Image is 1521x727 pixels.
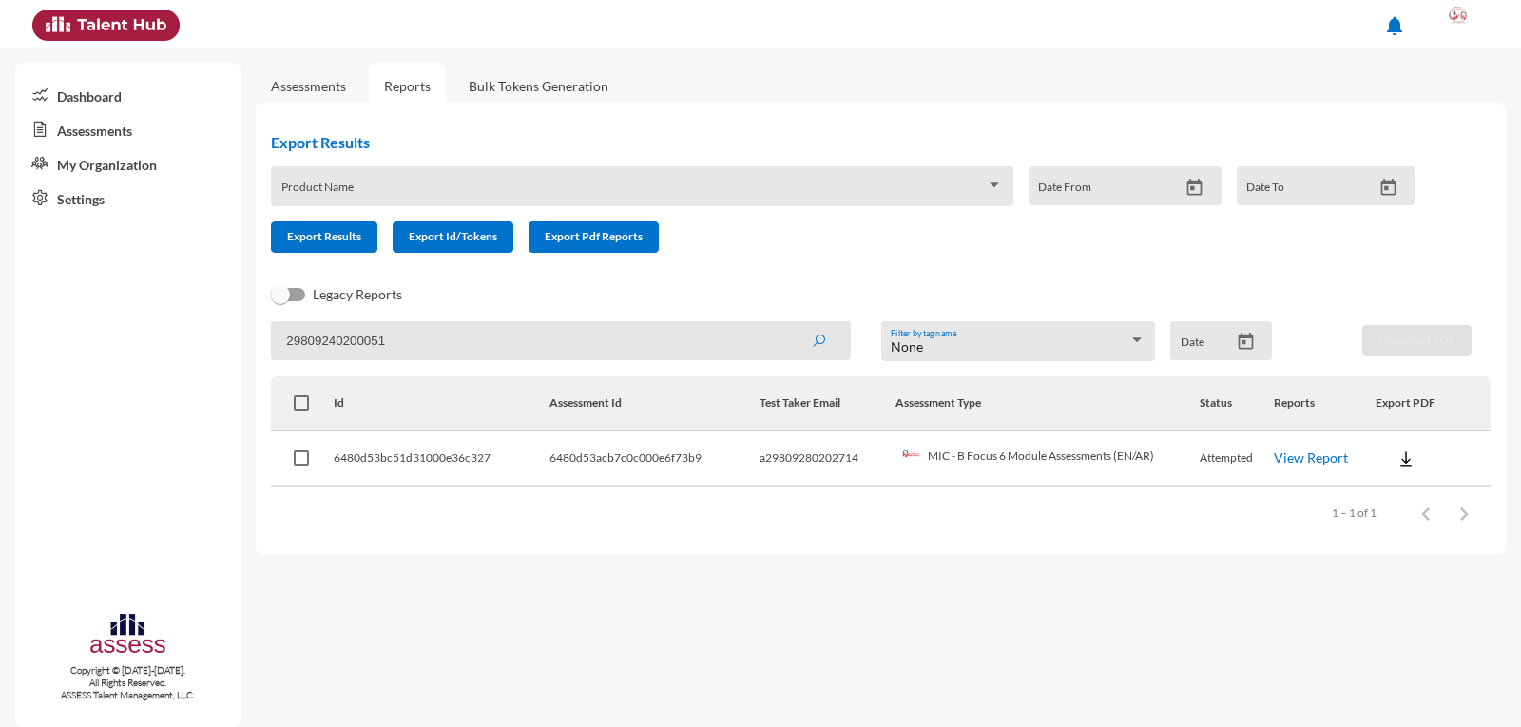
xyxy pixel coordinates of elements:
button: Open calendar [1178,178,1211,198]
th: Export PDF [1376,376,1491,431]
button: Open calendar [1372,178,1405,198]
button: Export Id/Tokens [393,221,513,253]
a: Assessments [271,78,346,94]
a: View Report [1274,450,1348,466]
a: Reports [369,63,446,109]
span: Export Id/Tokens [409,229,497,243]
mat-icon: notifications [1383,14,1406,37]
td: Attempted [1200,431,1273,487]
button: Export Results [271,221,377,253]
button: Previous page [1407,494,1445,532]
mat-paginator: Select page [271,487,1491,540]
th: Assessment Id [549,376,759,431]
img: assesscompany-logo.png [88,611,167,660]
input: Search by name, token, assessment type, etc. [271,321,850,360]
th: Assessment Type [895,376,1201,431]
a: My Organization [15,146,241,181]
a: Settings [15,181,241,215]
button: Open calendar [1229,332,1262,352]
td: MIC - B Focus 6 Module Assessments (EN/AR) [895,431,1201,487]
th: Id [334,376,549,431]
td: 6480d53acb7c0c000e6f73b9 [549,431,759,487]
span: None [891,338,923,354]
a: Dashboard [15,78,241,112]
a: Assessments [15,112,241,146]
span: Export Pdf Reports [545,229,643,243]
th: Status [1200,376,1273,431]
div: 1 – 1 of 1 [1332,506,1377,520]
a: Bulk Tokens Generation [453,63,624,109]
h2: Export Results [271,133,1430,151]
button: Export Pdf Reports [529,221,659,253]
button: Download PDF [1362,325,1472,356]
th: Test Taker Email [760,376,895,431]
td: a29809280202714 [760,431,895,487]
p: Copyright © [DATE]-[DATE]. All Rights Reserved. ASSESS Talent Management, LLC. [15,664,241,701]
span: Download PDF [1378,333,1455,347]
td: 6480d53bc51d31000e36c327 [334,431,549,487]
th: Reports [1274,376,1376,431]
span: Legacy Reports [313,283,402,306]
span: Export Results [287,229,361,243]
button: Next page [1445,494,1483,532]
